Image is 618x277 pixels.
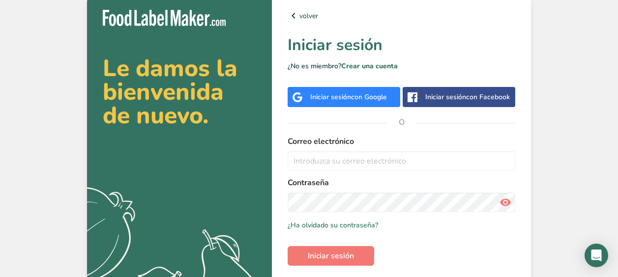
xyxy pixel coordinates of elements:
span: con Google [351,92,387,102]
a: volver [288,10,515,22]
input: Introduzca su correo electrónico [288,151,515,171]
h2: Le damos la bienvenida de nuevo. [103,56,256,127]
label: Contraseña [288,177,515,189]
p: ¿No es miembro? [288,61,515,71]
img: Food Label Maker [103,10,226,26]
label: Correo electrónico [288,136,515,147]
span: O [387,108,416,137]
a: Crear una cuenta [341,61,398,71]
div: Iniciar sesión [310,92,387,102]
span: Iniciar sesión [308,250,354,262]
span: con Facebook [466,92,510,102]
button: Iniciar sesión [288,246,374,266]
div: Iniciar sesión [425,92,510,102]
h1: Iniciar sesión [288,33,515,57]
a: ¿Ha olvidado su contraseña? [288,220,378,230]
div: Open Intercom Messenger [585,244,608,267]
